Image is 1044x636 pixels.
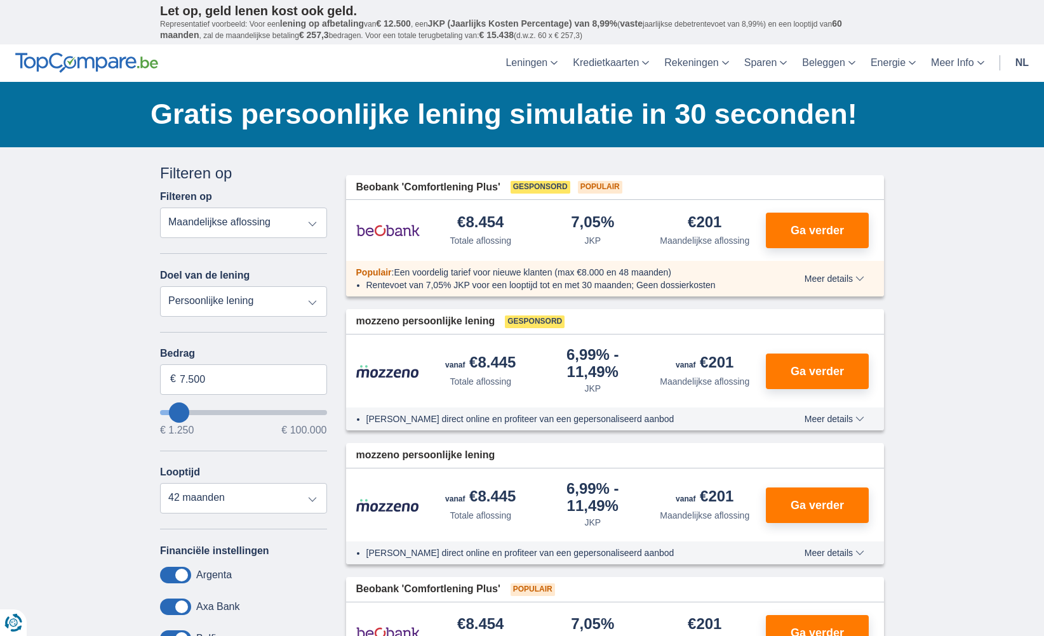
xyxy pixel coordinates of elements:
span: Ga verder [791,366,844,377]
div: €8.454 [457,616,504,633]
div: JKP [584,234,601,247]
span: Meer details [805,274,864,283]
li: [PERSON_NAME] direct online en profiteer van een gepersonaliseerd aanbod [366,413,758,425]
label: Doel van de lening [160,270,250,281]
div: Totale aflossing [450,375,511,388]
span: Populair [511,583,555,596]
div: JKP [584,516,601,529]
div: 6,99% [542,347,644,380]
a: Leningen [498,44,565,82]
span: € 257,3 [299,30,329,40]
div: €201 [676,355,733,373]
span: lening op afbetaling [280,18,364,29]
label: Argenta [196,569,232,581]
span: mozzeno persoonlijke lening [356,448,495,463]
a: Energie [863,44,923,82]
span: € 100.000 [281,425,326,435]
label: Financiële instellingen [160,545,269,557]
label: Bedrag [160,348,327,359]
img: product.pl.alt Mozzeno [356,364,420,378]
span: Meer details [805,414,864,423]
div: 7,05% [571,215,614,232]
span: € 15.438 [479,30,514,40]
span: € [170,372,176,387]
div: 7,05% [571,616,614,633]
img: product.pl.alt Mozzeno [356,498,420,512]
span: 60 maanden [160,18,842,40]
a: Sparen [737,44,795,82]
span: € 1.250 [160,425,194,435]
span: Beobank 'Comfortlening Plus' [356,582,500,597]
span: vaste [620,18,643,29]
button: Ga verder [766,213,869,248]
a: Kredietkaarten [565,44,657,82]
a: Rekeningen [657,44,736,82]
span: mozzeno persoonlijke lening [356,314,495,329]
span: Gesponsord [505,315,565,328]
div: Totale aflossing [450,234,511,247]
span: Ga verder [791,225,844,236]
img: product.pl.alt Beobank [356,215,420,246]
div: €8.445 [445,489,516,507]
button: Ga verder [766,487,869,523]
span: Beobank 'Comfortlening Plus' [356,180,500,195]
span: € 12.500 [376,18,411,29]
span: Meer details [805,548,864,557]
span: JKP (Jaarlijks Kosten Percentage) van 8,99% [428,18,618,29]
div: Filteren op [160,162,327,184]
button: Meer details [795,414,874,424]
div: €201 [688,616,721,633]
div: Maandelijkse aflossing [660,234,749,247]
label: Filteren op [160,191,212,202]
div: 6,99% [542,481,644,513]
div: Totale aflossing [450,509,511,522]
div: €8.445 [445,355,516,373]
div: JKP [584,382,601,395]
button: Ga verder [766,354,869,389]
span: Gesponsord [511,181,570,194]
input: wantToBorrow [160,410,327,415]
h1: Gratis persoonlijke lening simulatie in 30 seconden! [151,95,884,134]
span: Een voordelig tarief voor nieuwe klanten (max €8.000 en 48 maanden) [394,267,671,277]
span: Populair [578,181,622,194]
div: €201 [676,489,733,507]
label: Axa Bank [196,601,239,613]
div: Maandelijkse aflossing [660,509,749,522]
div: : [346,266,768,279]
div: €201 [688,215,721,232]
img: TopCompare [15,53,158,73]
div: €8.454 [457,215,504,232]
p: Let op, geld lenen kost ook geld. [160,3,884,18]
button: Meer details [795,274,874,284]
span: Populair [356,267,392,277]
li: [PERSON_NAME] direct online en profiteer van een gepersonaliseerd aanbod [366,547,758,559]
span: Ga verder [791,500,844,511]
label: Looptijd [160,467,200,478]
div: Maandelijkse aflossing [660,375,749,388]
p: Representatief voorbeeld: Voor een van , een ( jaarlijkse debetrentevoet van 8,99%) en een loopti... [160,18,884,41]
a: Beleggen [794,44,863,82]
button: Meer details [795,548,874,558]
a: nl [1008,44,1036,82]
li: Rentevoet van 7,05% JKP voor een looptijd tot en met 30 maanden; Geen dossierkosten [366,279,758,291]
a: Meer Info [923,44,992,82]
